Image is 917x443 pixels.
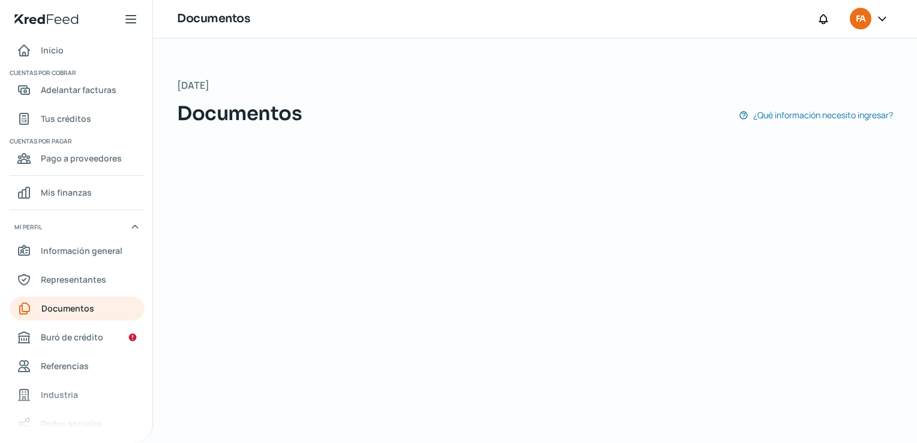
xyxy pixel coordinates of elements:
[177,10,250,28] h1: Documentos
[41,301,94,316] span: Documentos
[10,412,145,436] a: Redes sociales
[10,78,145,102] a: Adelantar facturas
[10,107,145,131] a: Tus créditos
[14,221,42,232] span: Mi perfil
[177,77,209,94] span: [DATE]
[41,185,92,200] span: Mis finanzas
[10,354,145,378] a: Referencias
[856,12,865,26] span: FA
[10,268,145,292] a: Representantes
[41,272,106,287] span: Representantes
[41,387,78,402] span: Industria
[10,136,143,146] span: Cuentas por pagar
[10,325,145,349] a: Buró de crédito
[41,330,103,345] span: Buró de crédito
[41,416,102,431] span: Redes sociales
[10,67,143,78] span: Cuentas por cobrar
[41,243,122,258] span: Información general
[41,358,89,373] span: Referencias
[753,107,893,122] span: ¿Qué información necesito ingresar?
[10,38,145,62] a: Inicio
[41,151,122,166] span: Pago a proveedores
[10,297,145,321] a: Documentos
[10,146,145,170] a: Pago a proveedores
[41,111,91,126] span: Tus créditos
[41,82,116,97] span: Adelantar facturas
[41,43,64,58] span: Inicio
[10,181,145,205] a: Mis finanzas
[10,239,145,263] a: Información general
[177,99,302,128] span: Documentos
[10,383,145,407] a: Industria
